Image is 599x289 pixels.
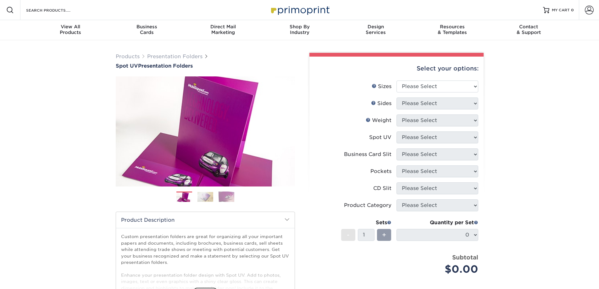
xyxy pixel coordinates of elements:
[32,24,109,30] span: View All
[185,20,261,40] a: Direct MailMarketing
[32,20,109,40] a: View AllProducts
[366,117,391,124] div: Weight
[314,57,479,81] div: Select your options:
[452,254,478,261] strong: Subtotal
[338,24,414,30] span: Design
[108,20,185,40] a: BusinessCards
[108,24,185,30] span: Business
[571,8,574,12] span: 0
[108,24,185,35] div: Cards
[25,6,87,14] input: SEARCH PRODUCTS.....
[401,262,478,277] div: $0.00
[341,219,391,226] div: Sets
[185,24,261,35] div: Marketing
[372,83,391,90] div: Sizes
[197,192,213,202] img: Presentation Folders 02
[397,219,478,226] div: Quantity per Set
[219,191,234,202] img: Presentation Folders 03
[370,168,391,175] div: Pockets
[344,202,391,209] div: Product Category
[491,20,567,40] a: Contact& Support
[261,20,338,40] a: Shop ByIndustry
[347,230,350,240] span: -
[32,24,109,35] div: Products
[116,63,138,69] span: Spot UV
[373,185,391,192] div: CD Slit
[414,20,491,40] a: Resources& Templates
[261,24,338,30] span: Shop By
[371,100,391,107] div: Sides
[338,24,414,35] div: Services
[147,53,202,59] a: Presentation Folders
[552,8,570,13] span: MY CART
[268,3,331,17] img: Primoprint
[116,63,295,69] h1: Presentation Folders
[338,20,414,40] a: DesignServices
[185,24,261,30] span: Direct Mail
[176,192,192,203] img: Presentation Folders 01
[116,212,295,228] h2: Product Description
[344,151,391,158] div: Business Card Slit
[261,24,338,35] div: Industry
[414,24,491,30] span: Resources
[382,230,386,240] span: +
[116,69,295,193] img: Spot UV 01
[116,63,295,69] a: Spot UVPresentation Folders
[491,24,567,30] span: Contact
[116,53,140,59] a: Products
[414,24,491,35] div: & Templates
[369,134,391,141] div: Spot UV
[491,24,567,35] div: & Support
